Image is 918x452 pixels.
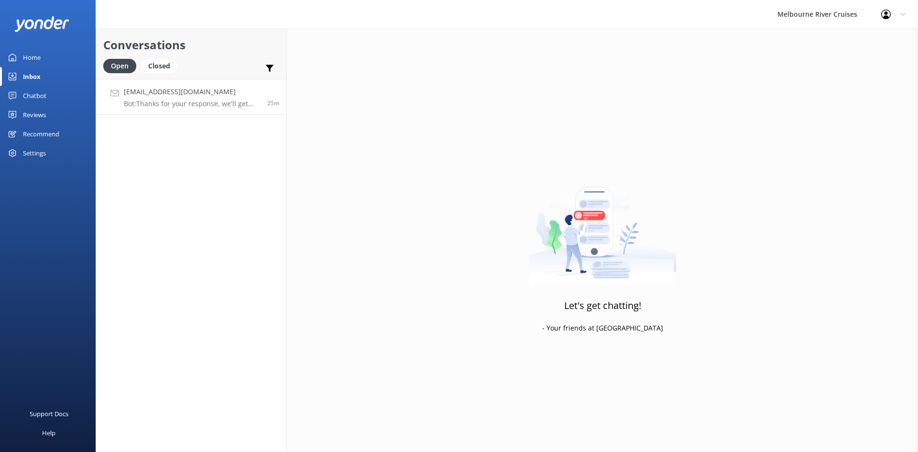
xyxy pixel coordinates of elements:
[96,79,286,115] a: [EMAIL_ADDRESS][DOMAIN_NAME]Bot:Thanks for your response, we'll get back to you as soon as we can...
[564,298,641,313] h3: Let's get chatting!
[141,60,182,71] a: Closed
[42,423,55,442] div: Help
[23,86,46,105] div: Chatbot
[103,36,279,54] h2: Conversations
[30,404,68,423] div: Support Docs
[23,124,59,143] div: Recommend
[103,60,141,71] a: Open
[103,59,136,73] div: Open
[529,166,677,286] img: artwork of a man stealing a conversation from at giant smartphone
[23,143,46,163] div: Settings
[23,48,41,67] div: Home
[124,87,260,97] h4: [EMAIL_ADDRESS][DOMAIN_NAME]
[23,105,46,124] div: Reviews
[141,59,177,73] div: Closed
[542,323,663,333] p: - Your friends at [GEOGRAPHIC_DATA]
[14,16,69,32] img: yonder-white-logo.png
[267,99,279,107] span: Sep 18 2025 02:56pm (UTC +10:00) Australia/Sydney
[23,67,41,86] div: Inbox
[124,99,260,108] p: Bot: Thanks for your response, we'll get back to you as soon as we can during opening hours.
